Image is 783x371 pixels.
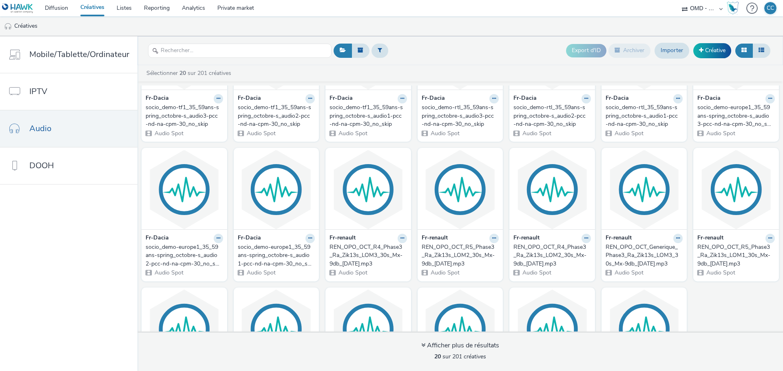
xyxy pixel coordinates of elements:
[238,243,315,268] a: socio_demo-europe1_35_59ans-spring_octobre-s_audio1-pcc-nd-na-cpm-30_no_skip
[420,290,501,369] img: REN_OPO_OCT_R4_Phase3_Ra_Zik13s_LOM1_30s_Mx-9db_2025-10-01.mp3 visual
[327,290,409,369] img: REN_OPO_OCT_R5_Phase3_Ra_Zik13s_LOM3_30s_Mx-9db_2025-10-01.mp3 visual
[238,234,261,243] strong: Fr-Dacia
[606,234,632,243] strong: Fr-renault
[727,2,739,15] img: Hawk Academy
[154,130,184,137] span: Audio Spot
[513,103,588,128] div: socio_demo-rtl_35_59ans-spring_octobre-s_audio2-pcc-nd-na-cpm-30_no_skip
[146,103,220,128] div: socio_demo-tf1_35_59ans-spring_octobre-s_audio3-pcc-nd-na-cpm-30_no_skip
[697,243,772,268] div: REN_OPO_OCT_R5_Phase3_Ra_Zik13s_LOM1_30s_Mx-9db_[DATE].mp3
[695,150,777,229] img: REN_OPO_OCT_R5_Phase3_Ra_Zik13s_LOM1_30s_Mx-9db_2025-10-01.mp3 visual
[693,43,731,58] a: Créative
[238,103,315,128] a: socio_demo-tf1_35_59ans-spring_octobre-s_audio2-pcc-nd-na-cpm-30_no_skip
[697,103,772,128] div: socio_demo-europe1_35_59ans-spring_octobre-s_audio3-pcc-nd-na-cpm-30_no_skip
[330,94,353,103] strong: Fr-Dacia
[430,269,460,277] span: Audio Spot
[246,130,276,137] span: Audio Spot
[422,103,499,128] a: socio_demo-rtl_35_59ans-spring_octobre-s_audio3-pcc-nd-na-cpm-30_no_skip
[430,130,460,137] span: Audio Spot
[146,94,169,103] strong: Fr-Dacia
[511,150,593,229] img: REN_OPO_OCT_R4_Phase3_Ra_Zik13s_LOM2_30s_Mx-9db_2025-10-01.mp3 visual
[236,290,317,369] img: REN_OPO_OCT_Generique_Phase3_Ra_Zik13s_LOM2_30s_Mx-9db_2025-10-01.mp3 visual
[422,243,496,268] div: REN_OPO_OCT_R5_Phase3_Ra_Zik13s_LOM2_30s_Mx-9db_[DATE].mp3
[327,150,409,229] img: REN_OPO_OCT_R4_Phase3_Ra_Zik13s_LOM3_30s_Mx-9db_2025-10-01.mp3 visual
[604,150,685,229] img: REN_OPO_OCT_Generique_Phase3_Ra_Zik13s_LOM3_30s_Mx-9db_2025-10-01.mp3 visual
[146,243,223,268] a: socio_demo-europe1_35_59ans-spring_octobre-s_audio2-pcc-nd-na-cpm-30_no_skip
[604,290,685,369] img: REN_OPO_OCT_R4_Phase3_Ra_Zik13s_LOM1_30s_Mx-9db_2025-09-18.mp3 visual
[330,103,404,128] div: socio_demo-tf1_35_59ans-spring_octobre-s_audio1-pcc-nd-na-cpm-30_no_skip
[238,243,312,268] div: socio_demo-europe1_35_59ans-spring_octobre-s_audio1-pcc-nd-na-cpm-30_no_skip
[606,103,680,128] div: socio_demo-rtl_35_59ans-spring_octobre-s_audio1-pcc-nd-na-cpm-30_no_skip
[606,243,680,268] div: REN_OPO_OCT_Generique_Phase3_Ra_Zik13s_LOM3_30s_Mx-9db_[DATE].mp3
[154,269,184,277] span: Audio Spot
[2,3,33,13] img: undefined Logo
[146,103,223,128] a: socio_demo-tf1_35_59ans-spring_octobre-s_audio3-pcc-nd-na-cpm-30_no_skip
[513,94,537,103] strong: Fr-Dacia
[767,2,774,14] div: CC
[706,269,735,277] span: Audio Spot
[606,94,629,103] strong: Fr-Dacia
[697,243,775,268] a: REN_OPO_OCT_R5_Phase3_Ra_Zik13s_LOM1_30s_Mx-9db_[DATE].mp3
[606,103,683,128] a: socio_demo-rtl_35_59ans-spring_octobre-s_audio1-pcc-nd-na-cpm-30_no_skip
[522,269,551,277] span: Audio Spot
[29,123,51,134] span: Audio
[727,2,742,15] a: Hawk Academy
[422,243,499,268] a: REN_OPO_OCT_R5_Phase3_Ra_Zik13s_LOM2_30s_Mx-9db_[DATE].mp3
[513,103,591,128] a: socio_demo-rtl_35_59ans-spring_octobre-s_audio2-pcc-nd-na-cpm-30_no_skip
[146,243,220,268] div: socio_demo-europe1_35_59ans-spring_octobre-s_audio2-pcc-nd-na-cpm-30_no_skip
[338,269,367,277] span: Audio Spot
[421,341,499,350] div: Afficher plus de résultats
[735,44,753,57] button: Grille
[330,243,407,268] a: REN_OPO_OCT_R4_Phase3_Ra_Zik13s_LOM3_30s_Mx-9db_[DATE].mp3
[146,234,169,243] strong: Fr-Dacia
[238,94,261,103] strong: Fr-Dacia
[422,94,445,103] strong: Fr-Dacia
[513,243,591,268] a: REN_OPO_OCT_R4_Phase3_Ra_Zik13s_LOM2_30s_Mx-9db_[DATE].mp3
[697,234,723,243] strong: Fr-renault
[238,103,312,128] div: socio_demo-tf1_35_59ans-spring_octobre-s_audio2-pcc-nd-na-cpm-30_no_skip
[422,103,496,128] div: socio_demo-rtl_35_59ans-spring_octobre-s_audio3-pcc-nd-na-cpm-30_no_skip
[246,269,276,277] span: Audio Spot
[29,86,47,97] span: IPTV
[144,150,225,229] img: socio_demo-europe1_35_59ans-spring_octobre-s_audio2-pcc-nd-na-cpm-30_no_skip visual
[29,160,54,171] span: DOOH
[752,44,770,57] button: Liste
[608,44,650,57] button: Archiver
[434,353,486,360] span: sur 201 créatives
[513,234,540,243] strong: Fr-renault
[655,43,689,58] a: Importer
[330,234,356,243] strong: Fr-renault
[29,48,129,60] span: Mobile/Tablette/Ordinateur
[420,150,501,229] img: REN_OPO_OCT_R5_Phase3_Ra_Zik13s_LOM2_30s_Mx-9db_2025-10-01.mp3 visual
[434,353,441,360] strong: 20
[148,44,332,58] input: Rechercher...
[706,130,735,137] span: Audio Spot
[144,290,225,369] img: REN_OPO_OCT_Generique_Phase3_Ra_Zik13s_LOM1_30s_Mx-9db_2025-10-01.mp3 visual
[236,150,317,229] img: socio_demo-europe1_35_59ans-spring_octobre-s_audio1-pcc-nd-na-cpm-30_no_skip visual
[330,103,407,128] a: socio_demo-tf1_35_59ans-spring_octobre-s_audio1-pcc-nd-na-cpm-30_no_skip
[146,69,234,77] a: Sélectionner sur 201 créatives
[614,130,644,137] span: Audio Spot
[513,243,588,268] div: REN_OPO_OCT_R4_Phase3_Ra_Zik13s_LOM2_30s_Mx-9db_[DATE].mp3
[330,243,404,268] div: REN_OPO_OCT_R4_Phase3_Ra_Zik13s_LOM3_30s_Mx-9db_[DATE].mp3
[338,130,367,137] span: Audio Spot
[614,269,644,277] span: Audio Spot
[4,22,12,31] img: audio
[522,130,551,137] span: Audio Spot
[511,290,593,369] img: REN_OPO_OCT_R4_Phase3_Ra_Zik13s_LOM2_30s_Mx-9db_2025-09-18.mp3 visual
[697,103,775,128] a: socio_demo-europe1_35_59ans-spring_octobre-s_audio3-pcc-nd-na-cpm-30_no_skip
[697,94,721,103] strong: Fr-Dacia
[422,234,448,243] strong: Fr-renault
[179,69,186,77] strong: 20
[606,243,683,268] a: REN_OPO_OCT_Generique_Phase3_Ra_Zik13s_LOM3_30s_Mx-9db_[DATE].mp3
[566,44,606,57] button: Export d'ID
